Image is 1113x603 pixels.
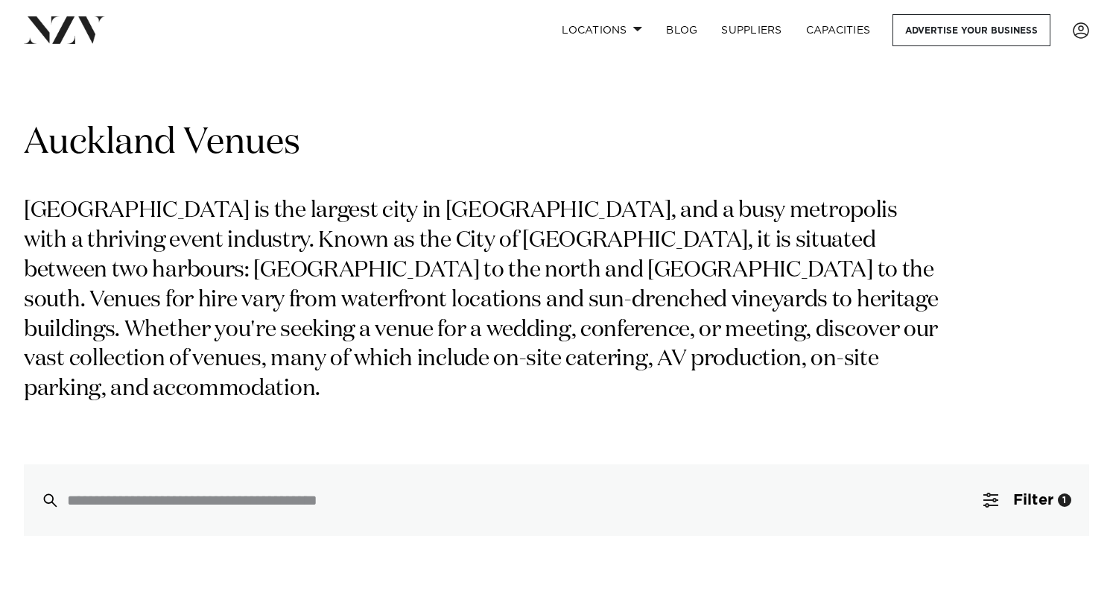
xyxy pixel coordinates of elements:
span: Filter [1013,493,1053,508]
img: nzv-logo.png [24,16,105,43]
h1: Auckland Venues [24,120,1089,167]
a: BLOG [654,14,709,46]
button: Filter1 [965,464,1089,536]
a: SUPPLIERS [709,14,793,46]
p: [GEOGRAPHIC_DATA] is the largest city in [GEOGRAPHIC_DATA], and a busy metropolis with a thriving... [24,197,945,405]
a: Locations [550,14,654,46]
a: Advertise your business [892,14,1050,46]
div: 1 [1058,493,1071,507]
a: Capacities [794,14,883,46]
